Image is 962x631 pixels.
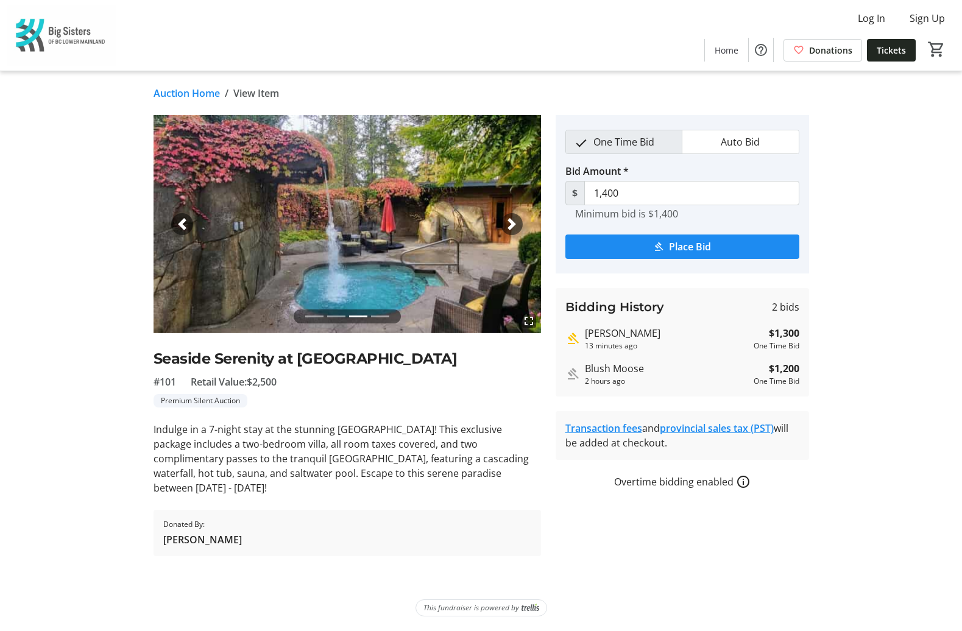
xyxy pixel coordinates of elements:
[154,86,220,100] a: Auction Home
[163,532,242,547] span: [PERSON_NAME]
[522,604,539,612] img: Trellis Logo
[705,39,748,62] a: Home
[575,208,678,220] tr-hint: Minimum bid is $1,400
[910,11,945,26] span: Sign Up
[565,367,580,381] mat-icon: Outbid
[769,326,799,340] strong: $1,300
[925,38,947,60] button: Cart
[754,340,799,351] div: One Time Bid
[225,86,228,100] span: /
[754,376,799,387] div: One Time Bid
[736,474,751,489] a: How overtime bidding works for silent auctions
[565,421,799,450] div: and will be added at checkout.
[233,86,279,100] span: View Item
[772,300,799,314] span: 2 bids
[565,234,799,259] button: Place Bid
[565,181,585,205] span: $
[7,5,116,66] img: Big Sisters of BC Lower Mainland's Logo
[154,394,247,407] tr-label-badge: Premium Silent Auction
[749,38,773,62] button: Help
[556,474,809,489] div: Overtime bidding enabled
[565,164,629,178] label: Bid Amount *
[163,519,242,530] span: Donated By:
[713,130,767,153] span: Auto Bid
[154,115,541,333] img: Image
[867,39,916,62] a: Tickets
[191,375,277,389] span: Retail Value: $2,500
[586,130,662,153] span: One Time Bid
[783,39,862,62] a: Donations
[858,11,885,26] span: Log In
[585,340,749,351] div: 13 minutes ago
[660,421,774,435] a: provincial sales tax (PST)
[565,421,642,435] a: Transaction fees
[154,422,541,495] p: Indulge in a 7-night stay at the stunning [GEOGRAPHIC_DATA]! This exclusive package includes a tw...
[585,361,749,376] div: Blush Moose
[848,9,895,28] button: Log In
[900,9,955,28] button: Sign Up
[154,348,541,370] h2: Seaside Serenity at [GEOGRAPHIC_DATA]
[809,44,852,57] span: Donations
[769,361,799,376] strong: $1,200
[423,602,519,613] span: This fundraiser is powered by
[715,44,738,57] span: Home
[565,298,664,316] h3: Bidding History
[522,314,536,328] mat-icon: fullscreen
[877,44,906,57] span: Tickets
[585,326,749,340] div: [PERSON_NAME]
[154,375,176,389] span: #101
[585,376,749,387] div: 2 hours ago
[565,331,580,346] mat-icon: Highest bid
[669,239,711,254] span: Place Bid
